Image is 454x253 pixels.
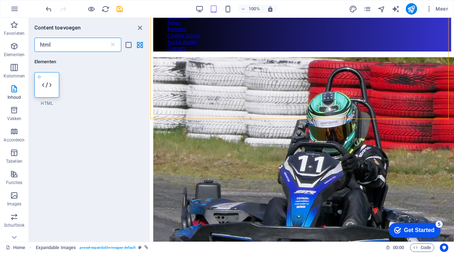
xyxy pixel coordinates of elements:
input: Zoeken [34,38,109,52]
h6: Content toevoegen [34,23,81,32]
p: Favorieten [4,31,24,36]
button: list-view [124,41,133,49]
div: 5 [52,1,60,9]
p: Kolommen [4,73,25,79]
button: grid-view [135,41,144,49]
i: Navigator [377,5,386,13]
span: 00 00 [393,243,404,252]
p: Images [7,201,22,207]
i: Publiceren [407,5,415,13]
button: Meer [423,3,451,15]
span: Toevoegen aan favorieten [37,75,41,79]
span: . preset-expandable-images-default [79,243,135,252]
p: Tabellen [6,158,22,164]
p: Vakken [7,116,22,122]
button: pages [363,5,372,13]
div: Get Started 5 items remaining, 0% complete [6,4,57,18]
button: design [349,5,358,13]
button: publish [406,3,417,15]
h6: Sessietijd [386,243,404,252]
button: Usercentrics [440,243,448,252]
span: HTML [34,101,59,106]
button: reload [101,5,110,13]
p: Elementen [4,52,24,58]
button: text_generator [392,5,400,13]
i: AI Writer [392,5,400,13]
div: Get Started [21,8,51,14]
span: Meer [426,5,448,12]
i: Pagina opnieuw laden [101,5,110,13]
button: save [115,5,124,13]
p: Inhoud [7,95,21,100]
h6: Elementen [34,58,143,66]
div: HTML [34,72,59,106]
p: Schuifblok [4,222,24,228]
i: Ongedaan maken: Elementen verwijderen (Ctrl+Z) [45,5,53,13]
h6: 100% [249,5,260,13]
i: Design (Ctrl+Alt+Y) [349,5,357,13]
span: : [398,245,399,250]
span: Klik om te selecteren, dubbelklik om te bewerken [36,243,76,252]
p: Functies [6,180,23,185]
nav: breadcrumb [36,243,149,252]
span: Code [413,243,431,252]
button: navigator [377,5,386,13]
a: Home [6,243,25,252]
i: Opslaan (Ctrl+S) [116,5,124,13]
button: undo [44,5,53,13]
p: Accordeon [4,137,24,143]
i: Pagina's (Ctrl+Alt+S) [363,5,371,13]
button: Code [410,243,434,252]
button: 100% [238,5,263,13]
i: Dit element is een aanpasbare voorinstelling [138,246,142,249]
button: close panel [135,23,144,32]
i: Dit element is gelinkt [144,246,148,249]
